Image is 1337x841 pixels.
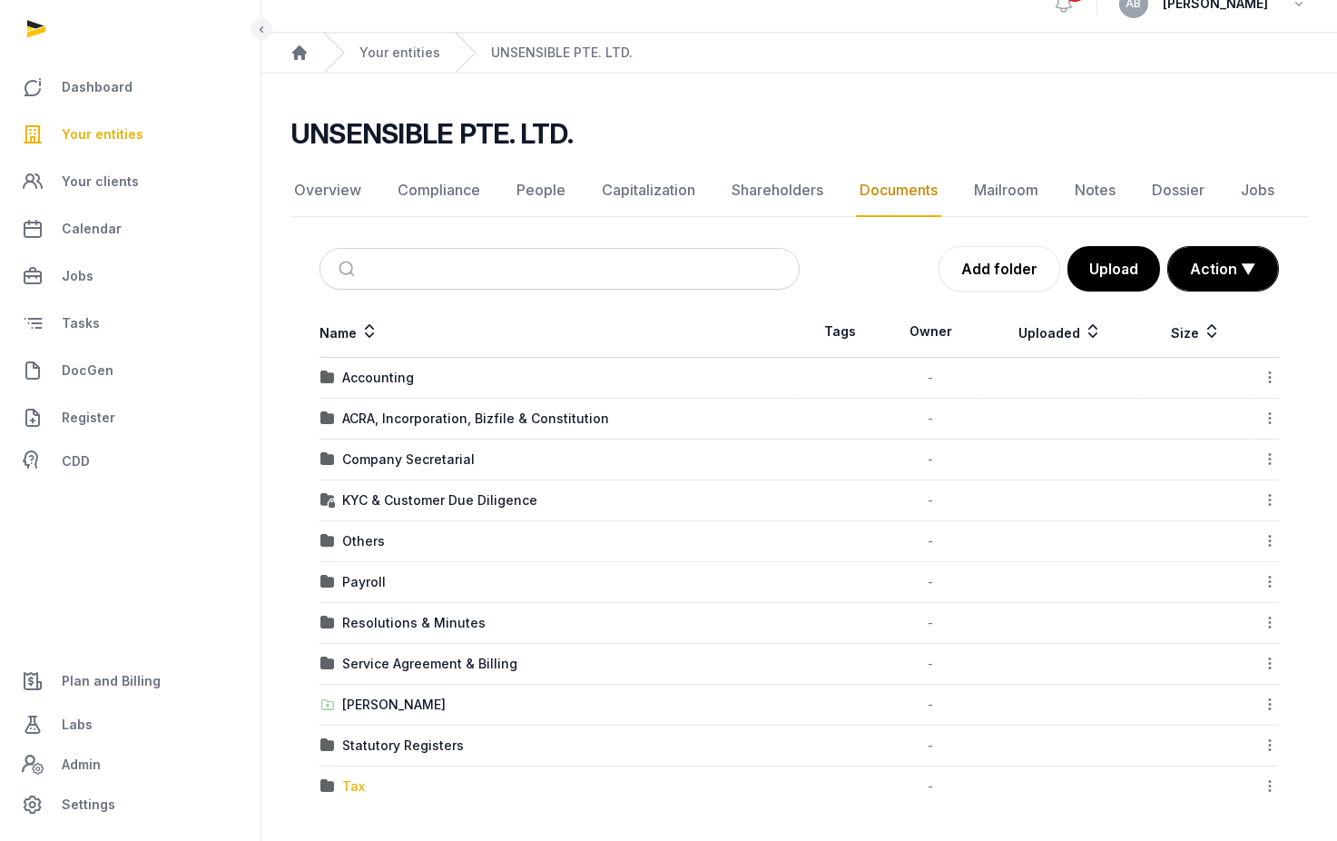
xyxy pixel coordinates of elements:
td: - [881,644,980,685]
span: Your entities [62,124,143,145]
th: Uploaded [980,306,1142,358]
a: Jobs [1237,164,1278,217]
a: Your clients [15,160,246,203]
a: Compliance [394,164,484,217]
a: Dossier [1148,164,1208,217]
a: DocGen [15,349,246,392]
td: - [881,603,980,644]
a: Plan and Billing [15,659,246,703]
div: Statutory Registers [342,737,464,755]
button: Upload [1067,246,1160,292]
div: Accounting [342,369,414,387]
a: Jobs [15,254,246,298]
span: Plan and Billing [62,670,161,692]
td: - [881,521,980,562]
td: - [881,685,980,726]
div: Resolutions & Minutes [342,614,486,632]
span: Jobs [62,265,93,287]
img: folder.svg [320,371,335,385]
div: Others [342,532,385,550]
span: Register [62,407,115,429]
th: Size [1141,306,1251,358]
span: Settings [62,794,115,816]
button: Submit [328,249,370,289]
img: folder.svg [320,534,335,549]
div: [PERSON_NAME] [342,696,446,714]
img: folder.svg [320,411,335,426]
div: Tax [342,777,365,796]
td: - [881,440,980,480]
a: Settings [15,783,246,826]
a: Calendar [15,207,246,251]
nav: Breadcrumb [261,33,1337,74]
a: Notes [1071,164,1119,217]
span: Tasks [62,312,100,334]
a: Overview [290,164,365,217]
img: folder-upload.svg [320,698,335,712]
a: Dashboard [15,65,246,109]
a: UNSENSIBLE PTE. LTD. [491,44,633,62]
img: folder.svg [320,616,335,630]
a: Documents [856,164,941,217]
a: Register [15,396,246,440]
td: - [881,480,980,521]
img: folder.svg [320,657,335,671]
a: CDD [15,443,246,480]
td: - [881,399,980,440]
span: CDD [62,450,90,472]
img: folder.svg [320,575,335,589]
div: Service Agreement & Billing [342,655,517,673]
img: folder.svg [320,738,335,753]
span: DocGen [62,360,113,381]
h2: UNSENSIBLE PTE. LTD. [290,117,573,150]
th: Tags [800,306,881,358]
button: Action ▼ [1168,247,1278,291]
td: - [881,726,980,767]
td: - [881,767,980,807]
a: People [513,164,569,217]
a: Labs [15,703,246,747]
td: - [881,562,980,603]
a: Mailroom [970,164,1042,217]
div: Company Secretarial [342,450,475,469]
span: Labs [62,714,93,736]
a: Your entities [15,113,246,156]
a: Your entities [359,44,440,62]
span: Admin [62,754,101,776]
nav: Tabs [290,164,1308,217]
a: Admin [15,747,246,783]
th: Name [320,306,800,358]
span: Dashboard [62,76,133,98]
div: KYC & Customer Due Diligence [342,491,537,510]
a: Shareholders [728,164,827,217]
a: Tasks [15,302,246,345]
img: folder.svg [320,779,335,794]
div: Payroll [342,573,386,591]
a: Capitalization [598,164,699,217]
div: ACRA, Incorporation, Bizfile & Constitution [342,410,609,428]
td: - [881,358,980,399]
a: Add folder [939,246,1060,292]
img: folder-locked-icon.svg [320,493,335,508]
span: Calendar [62,218,122,240]
img: folder.svg [320,452,335,467]
span: Your clients [62,171,139,193]
th: Owner [881,306,980,358]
